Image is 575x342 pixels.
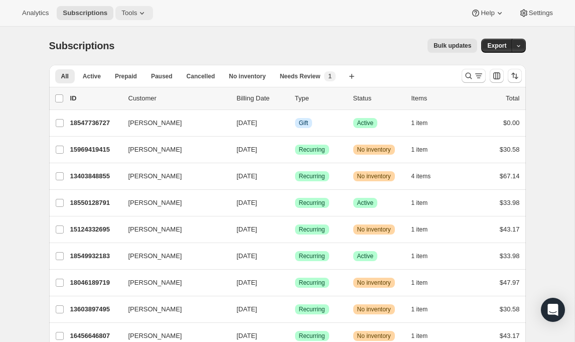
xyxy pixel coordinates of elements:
p: ID [70,93,120,103]
span: Recurring [299,279,325,287]
span: [DATE] [237,199,257,206]
span: Recurring [299,199,325,207]
button: Create new view [344,69,360,83]
span: [DATE] [237,252,257,260]
button: [PERSON_NAME] [122,142,223,158]
span: Active [357,252,374,260]
span: No inventory [229,72,265,80]
button: Sort the results [508,69,522,83]
div: 18549932183[PERSON_NAME][DATE]SuccessRecurringSuccessActive1 item$33.98 [70,249,520,263]
span: Recurring [299,146,325,154]
button: 1 item [411,196,439,210]
span: Subscriptions [63,9,107,17]
p: 18550128791 [70,198,120,208]
span: [PERSON_NAME] [128,171,182,181]
span: [PERSON_NAME] [128,198,182,208]
span: $0.00 [503,119,520,127]
button: [PERSON_NAME] [122,301,223,317]
span: Gift [299,119,309,127]
button: [PERSON_NAME] [122,275,223,291]
span: Help [481,9,494,17]
div: Type [295,93,345,103]
button: 1 item [411,249,439,263]
span: 1 [328,72,332,80]
p: 18549932183 [70,251,120,261]
span: Bulk updates [434,42,471,50]
p: Customer [128,93,229,103]
button: 1 item [411,276,439,290]
div: 13403848855[PERSON_NAME][DATE]SuccessRecurringWarningNo inventory4 items$67.14 [70,169,520,183]
span: [DATE] [237,225,257,233]
button: Settings [513,6,559,20]
span: Subscriptions [49,40,115,51]
span: Prepaid [115,72,137,80]
p: Status [353,93,403,103]
span: Active [357,199,374,207]
span: $47.97 [500,279,520,286]
span: [PERSON_NAME] [128,251,182,261]
span: No inventory [357,279,391,287]
button: 1 item [411,302,439,316]
button: [PERSON_NAME] [122,115,223,131]
p: 18547736727 [70,118,120,128]
button: Bulk updates [427,39,477,53]
span: Settings [529,9,553,17]
span: $30.58 [500,305,520,313]
div: 18547736727[PERSON_NAME][DATE]InfoGiftSuccessActive1 item$0.00 [70,116,520,130]
span: 4 items [411,172,431,180]
button: 4 items [411,169,442,183]
span: [PERSON_NAME] [128,118,182,128]
button: Subscriptions [57,6,113,20]
button: [PERSON_NAME] [122,248,223,264]
p: 13603897495 [70,304,120,314]
button: [PERSON_NAME] [122,221,223,238]
span: Recurring [299,332,325,340]
span: Recurring [299,305,325,313]
p: Total [506,93,519,103]
button: [PERSON_NAME] [122,168,223,184]
span: No inventory [357,305,391,313]
button: Help [465,6,510,20]
div: IDCustomerBilling DateTypeStatusItemsTotal [70,93,520,103]
span: No inventory [357,225,391,234]
span: No inventory [357,172,391,180]
span: [PERSON_NAME] [128,304,182,314]
span: Recurring [299,252,325,260]
span: Paused [151,72,173,80]
button: Export [481,39,512,53]
span: Cancelled [187,72,215,80]
span: 1 item [411,252,428,260]
span: $30.58 [500,146,520,153]
span: [DATE] [237,172,257,180]
span: [DATE] [237,119,257,127]
span: $43.17 [500,332,520,339]
button: Search and filter results [462,69,486,83]
span: 1 item [411,146,428,154]
span: Active [357,119,374,127]
span: 1 item [411,305,428,313]
button: Tools [115,6,153,20]
p: 15124332695 [70,224,120,235]
div: 15124332695[PERSON_NAME][DATE]SuccessRecurringWarningNo inventory1 item$43.17 [70,222,520,237]
span: 1 item [411,279,428,287]
span: No inventory [357,332,391,340]
span: [DATE] [237,332,257,339]
span: $67.14 [500,172,520,180]
span: $43.17 [500,225,520,233]
span: 1 item [411,332,428,340]
div: Open Intercom Messenger [541,298,565,322]
p: Billing Date [237,93,287,103]
div: Items [411,93,462,103]
p: 15969419415 [70,145,120,155]
span: Export [487,42,506,50]
button: 1 item [411,143,439,157]
span: 1 item [411,199,428,207]
span: [PERSON_NAME] [128,331,182,341]
div: 13603897495[PERSON_NAME][DATE]SuccessRecurringWarningNo inventory1 item$30.58 [70,302,520,316]
p: 16456646807 [70,331,120,341]
p: 13403848855 [70,171,120,181]
div: 18550128791[PERSON_NAME][DATE]SuccessRecurringSuccessActive1 item$33.98 [70,196,520,210]
div: 18046189719[PERSON_NAME][DATE]SuccessRecurringWarningNo inventory1 item$47.97 [70,276,520,290]
span: [DATE] [237,279,257,286]
button: 1 item [411,116,439,130]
